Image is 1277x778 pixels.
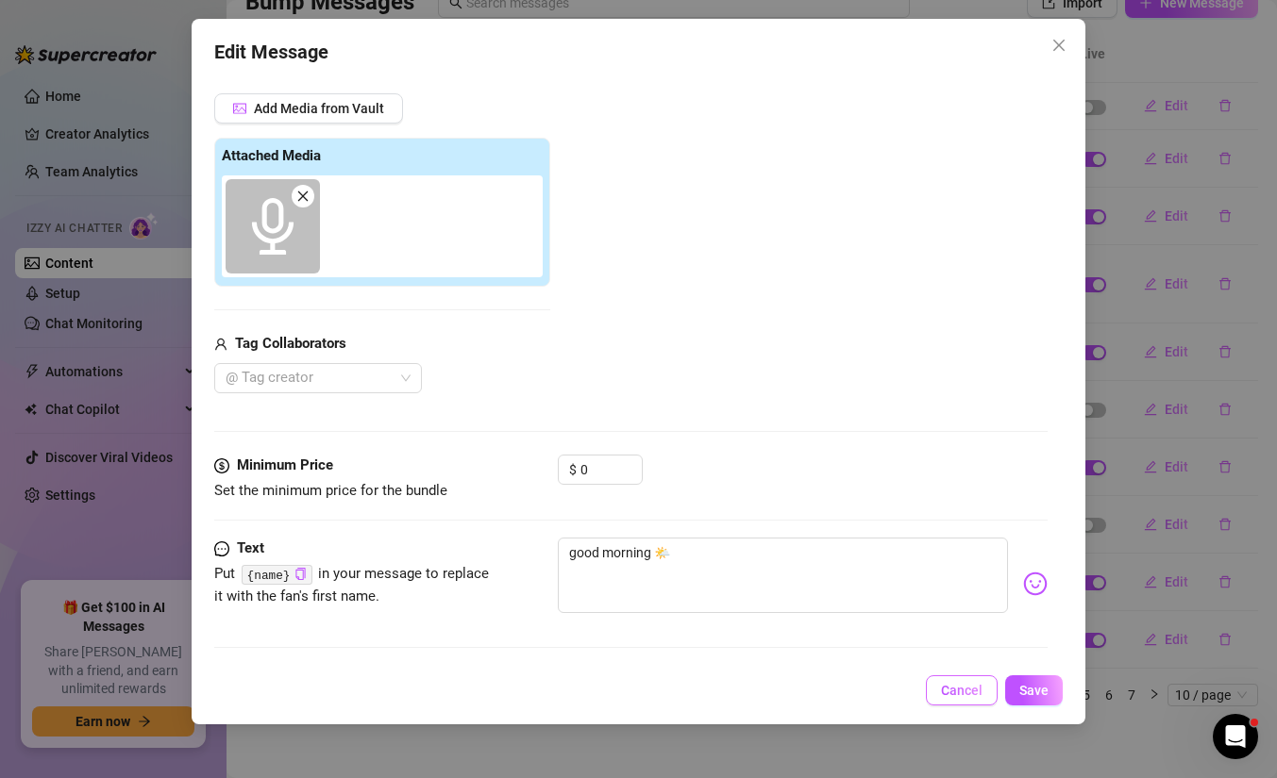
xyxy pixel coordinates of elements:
[242,565,312,585] code: {name}
[214,538,229,560] span: message
[235,58,274,75] strong: Media
[235,335,346,352] strong: Tag Collaborators
[214,455,229,477] span: dollar
[296,190,310,203] span: close
[214,482,447,499] span: Set the minimum price for the bundle
[1005,675,1063,705] button: Save
[294,567,307,581] button: Click to Copy
[214,565,490,604] span: Put in your message to replace it with the fan's first name.
[926,675,998,705] button: Cancel
[244,198,301,255] span: audio
[1023,571,1048,596] img: svg%3e
[214,38,328,67] span: Edit Message
[222,147,321,164] strong: Attached Media
[237,539,264,556] strong: Text
[1044,30,1074,60] button: Close
[1213,714,1258,759] iframe: Intercom live chat
[1051,38,1067,53] span: close
[1044,38,1074,53] span: Close
[214,93,403,124] button: Add Media from Vault
[558,538,1008,613] textarea: good morning 🌤️
[294,568,307,580] span: copy
[237,456,333,473] strong: Minimum Price
[254,101,384,116] span: Add Media from Vault
[233,102,246,115] span: picture
[214,333,227,356] span: user
[1019,683,1049,698] span: Save
[941,683,983,698] span: Cancel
